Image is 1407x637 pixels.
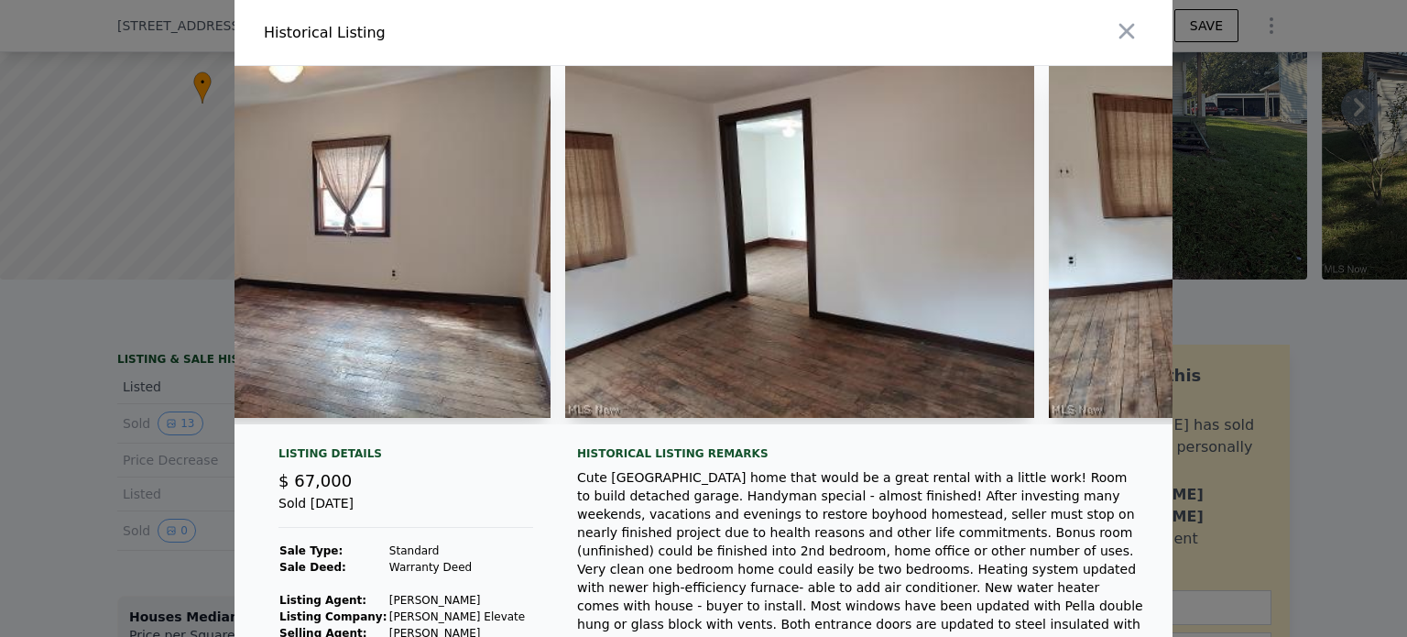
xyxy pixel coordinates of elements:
strong: Sale Type: [279,544,343,557]
div: Historical Listing [264,22,696,44]
strong: Sale Deed: [279,561,346,574]
div: Listing Details [278,446,533,468]
div: Sold [DATE] [278,494,533,528]
td: [PERSON_NAME] [388,592,526,609]
strong: Listing Company: [279,610,387,623]
div: Historical Listing remarks [577,446,1143,461]
img: Property Img [82,66,551,418]
span: $ 67,000 [278,471,352,490]
td: Warranty Deed [388,559,526,576]
strong: Listing Agent: [279,594,366,607]
td: [PERSON_NAME] Elevate [388,609,526,625]
td: Standard [388,543,526,559]
img: Property Img [565,66,1034,418]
